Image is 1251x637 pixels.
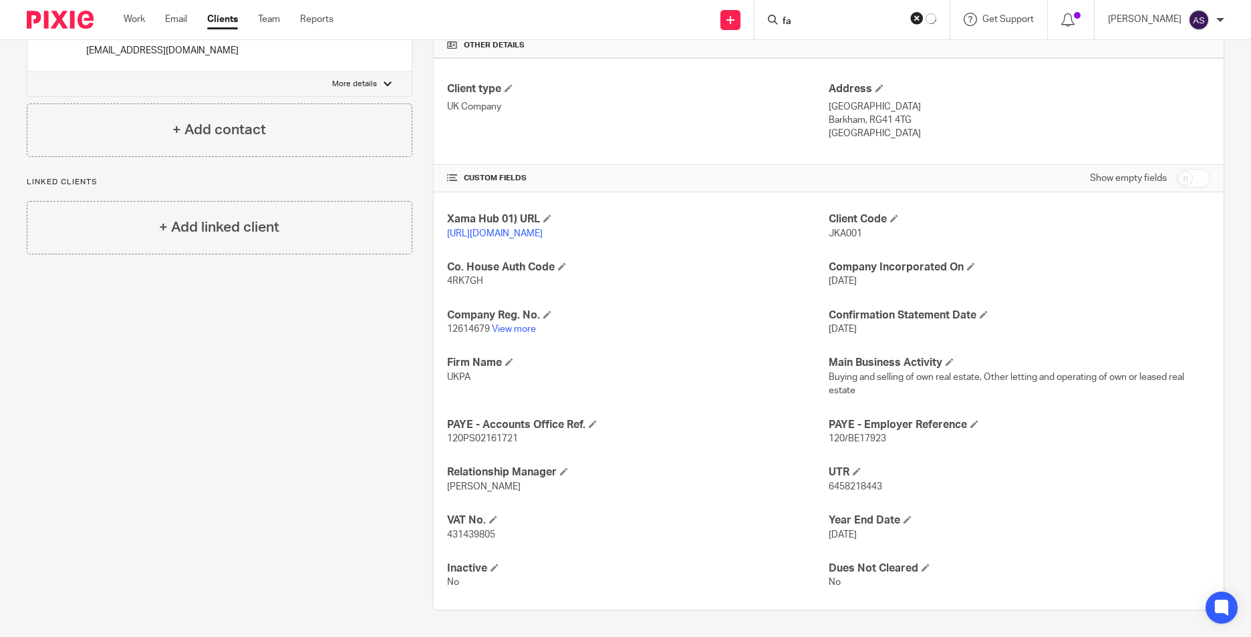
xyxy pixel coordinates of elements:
[829,127,1210,140] p: [GEOGRAPHIC_DATA]
[447,276,483,286] span: 4RK7GH
[447,482,521,491] span: [PERSON_NAME]
[447,173,829,184] h4: CUSTOM FIELDS
[829,482,882,491] span: 6458218443
[165,13,187,26] a: Email
[447,212,829,226] h4: Xama Hub 01) URL
[829,465,1210,479] h4: UTR
[447,100,829,114] p: UK Company
[447,356,829,370] h4: Firm Name
[829,434,886,443] span: 120/BE17923
[447,434,518,443] span: 120PS02161721
[982,15,1034,24] span: Get Support
[447,373,470,382] span: UKPA
[86,44,239,57] p: [EMAIL_ADDRESS][DOMAIN_NAME]
[447,578,459,587] span: No
[829,373,1184,395] span: Buying and selling of own real estate, Other letting and operating of own or leased real estate
[829,82,1210,96] h4: Address
[829,114,1210,127] p: Barkham, RG41 4TG
[829,356,1210,370] h4: Main Business Activity
[1108,13,1181,26] p: [PERSON_NAME]
[829,260,1210,274] h4: Company Incorporated On
[829,308,1210,323] h4: Confirmation Statement Date
[829,212,1210,226] h4: Client Code
[258,13,280,26] a: Team
[829,418,1210,432] h4: PAYE - Employer Reference
[829,578,841,587] span: No
[910,11,924,25] button: Clear
[447,308,829,323] h4: Company Reg. No.
[829,562,1210,576] h4: Dues Not Cleared
[447,82,829,96] h4: Client type
[172,120,266,140] h4: + Add contact
[926,13,936,24] svg: Results are loading
[447,513,829,527] h4: VAT No.
[464,40,525,51] span: Other details
[447,562,829,576] h4: Inactive
[829,229,862,238] span: JKA001
[829,530,857,540] span: [DATE]
[492,325,536,334] a: View more
[300,13,333,26] a: Reports
[1090,172,1167,185] label: Show empty fields
[829,276,857,286] span: [DATE]
[447,229,543,238] a: [URL][DOMAIN_NAME]
[1188,9,1210,31] img: svg%3E
[829,513,1210,527] h4: Year End Date
[27,11,94,29] img: Pixie
[829,100,1210,114] p: [GEOGRAPHIC_DATA]
[124,13,145,26] a: Work
[829,325,857,334] span: [DATE]
[447,418,829,432] h4: PAYE - Accounts Office Ref.
[332,79,377,89] p: More details
[159,217,279,238] h4: + Add linked client
[447,530,495,540] span: 431439805
[27,177,412,188] p: Linked clients
[207,13,238,26] a: Clients
[447,260,829,274] h4: Co. House Auth Code
[447,465,829,479] h4: Relationship Manager
[781,16,901,28] input: Search
[447,325,490,334] span: 12614679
